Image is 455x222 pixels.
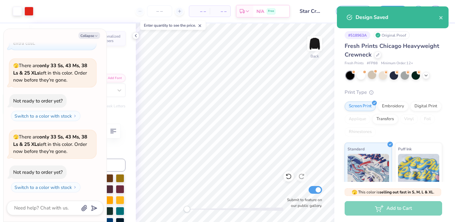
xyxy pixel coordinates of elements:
[345,102,376,111] div: Screen Print
[11,111,80,121] button: Switch to a color with stock
[98,34,122,43] span: Personalized Numbers
[410,102,441,111] div: Digital Print
[367,61,378,66] span: # FP88
[140,21,206,30] div: Enter quantity to see the price.
[295,5,326,18] input: Untitled Design
[184,206,190,212] div: Accessibility label
[372,114,398,124] div: Transfers
[356,13,439,21] div: Design Saved
[345,127,376,137] div: Rhinestones
[378,102,408,111] div: Embroidery
[13,134,19,140] span: 🫣
[283,197,322,209] label: Submit to feature on our public gallery.
[193,8,206,15] span: – –
[398,146,412,152] span: Puff Ink
[13,62,87,83] span: There are left in this color. Order now before they're gone.
[13,134,87,147] strong: only 33 Ss, 43 Ms, 38 Ls & 25 XLs
[352,189,434,195] span: This color is .
[345,61,364,66] span: Fresh Prints
[352,189,357,195] span: 🫣
[13,25,91,46] div: That color ships directly from our warehouse so it’ll arrive faster at no extra cost.
[400,114,418,124] div: Vinyl
[348,146,365,152] span: Standard
[439,13,443,21] button: close
[374,31,410,39] div: Original Proof
[13,169,63,175] div: Not ready to order yet?
[73,185,77,189] img: Switch to a color with stock
[99,74,125,82] button: Add Font
[311,53,319,59] div: Back
[381,61,413,66] span: Minimum Order: 12 +
[13,98,63,104] div: Not ready to order yet?
[379,190,433,195] strong: selling out fast in S, M, L & XL
[11,182,80,192] button: Switch to a color with stock
[420,114,435,124] div: Foil
[268,9,274,13] span: Free
[348,154,389,186] img: Standard
[398,154,440,186] img: Puff Ink
[73,114,77,118] img: Switch to a color with stock
[13,63,19,69] span: 🫣
[345,31,370,39] div: # 518963A
[13,134,87,155] span: There are left in this color. Order now before they're gone.
[147,5,172,17] input: – –
[256,8,264,15] span: N/A
[308,37,321,50] img: Back
[214,8,227,15] span: – –
[345,89,442,96] div: Print Type
[13,62,87,76] strong: only 33 Ss, 43 Ms, 38 Ls & 25 XLs
[345,42,439,58] span: Fresh Prints Chicago Heavyweight Crewneck
[345,114,370,124] div: Applique
[79,32,100,39] button: Collapse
